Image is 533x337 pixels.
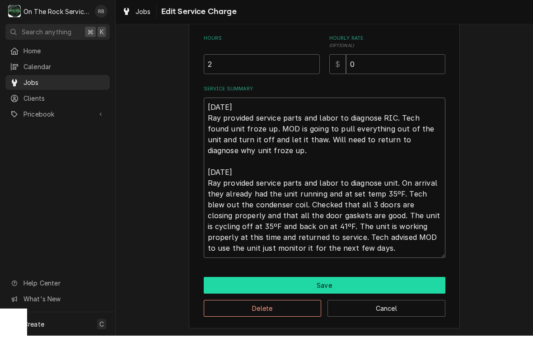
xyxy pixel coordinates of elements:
span: ( optional ) [329,44,355,49]
button: Cancel [327,301,445,318]
div: RB [95,6,108,19]
span: What's New [23,295,104,305]
a: Go to Pricebook [5,108,110,123]
label: Service Summary [204,87,445,94]
a: Go to What's New [5,293,110,308]
button: Search anything⌘K [5,25,110,41]
span: Clients [23,95,105,104]
a: Go to Help Center [5,277,110,292]
div: [object Object] [204,36,320,75]
span: K [100,28,104,38]
button: Save [204,278,445,295]
div: Service Summary [204,87,445,259]
div: $ [329,56,346,75]
span: C [99,321,104,330]
button: Delete [204,301,322,318]
span: ⌘ [87,28,94,38]
textarea: [DATE] Ray provided service parts and labor to diagnose RIC. Tech found unit froze up. MOD is goi... [204,99,445,259]
div: On The Rock Services's Avatar [8,6,21,19]
span: Help Center [23,280,104,289]
a: Clients [5,92,110,107]
span: Edit Service Charge [159,7,237,19]
div: Ray Beals's Avatar [95,6,108,19]
a: Jobs [5,76,110,91]
div: On The Rock Services [23,8,90,18]
div: Button Group Row [204,278,445,295]
div: [object Object] [329,36,445,75]
div: O [8,6,21,19]
span: Pricebook [23,111,92,120]
span: Search anything [22,28,71,38]
a: Calendar [5,61,110,75]
span: Create [23,322,44,329]
label: Hourly Rate [329,36,445,51]
span: Jobs [23,79,105,89]
a: Home [5,45,110,60]
div: Button Group Row [204,295,445,318]
div: Button Group [204,278,445,318]
label: Hours [204,36,320,51]
a: Jobs [118,5,154,20]
span: Calendar [23,63,105,73]
span: Jobs [136,8,151,18]
span: Home [23,47,105,57]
